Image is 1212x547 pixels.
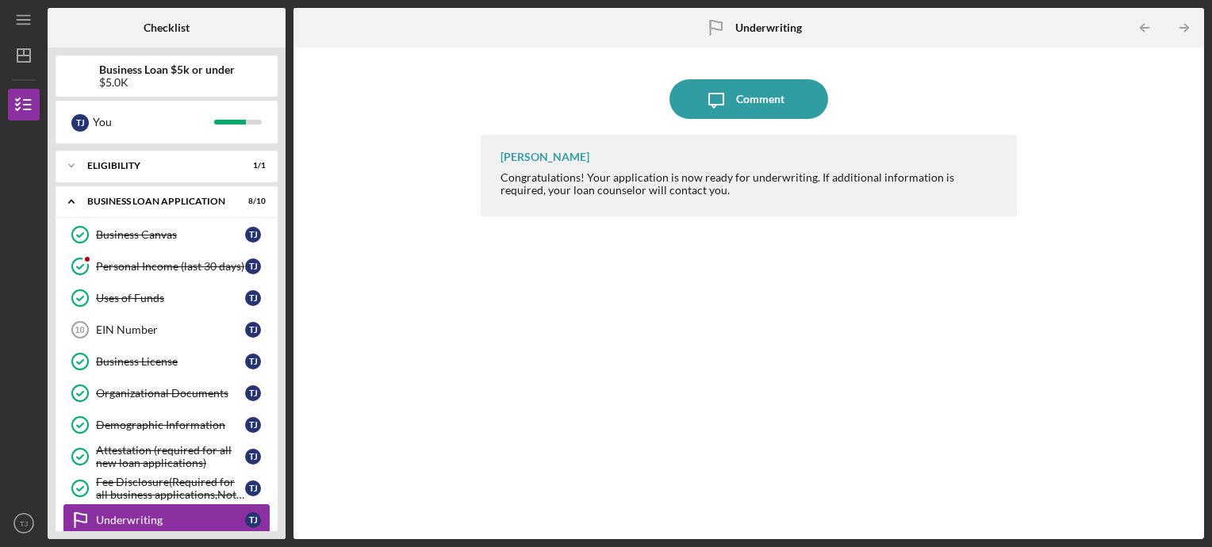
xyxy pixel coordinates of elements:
[245,385,261,401] div: T J
[63,377,270,409] a: Organizational DocumentsTJ
[245,227,261,243] div: T J
[63,472,270,504] a: Fee Disclosure(Required for all business applications,Not needed for Contractor loans)TJ
[96,228,245,241] div: Business Canvas
[96,444,245,469] div: Attestation (required for all new loan applications)
[245,290,261,306] div: T J
[63,314,270,346] a: 10EIN NumberTJ
[63,219,270,251] a: Business CanvasTJ
[87,197,226,206] div: BUSINESS LOAN APPLICATION
[501,151,589,163] div: [PERSON_NAME]
[75,325,84,335] tspan: 10
[669,79,828,119] button: Comment
[20,519,29,528] text: TJ
[96,387,245,400] div: Organizational Documents
[144,21,190,34] b: Checklist
[245,417,261,433] div: T J
[237,161,266,170] div: 1 / 1
[99,63,235,76] b: Business Loan $5k or under
[245,480,261,496] div: T J
[63,251,270,282] a: Personal Income (last 30 days)TJ
[245,512,261,528] div: T J
[96,419,245,431] div: Demographic Information
[96,292,245,304] div: Uses of Funds
[93,109,214,136] div: You
[735,21,802,34] b: Underwriting
[237,197,266,206] div: 8 / 10
[63,504,270,536] a: UnderwritingTJ
[99,76,235,89] div: $5.0K
[87,161,226,170] div: Eligibility
[245,354,261,369] div: T J
[96,355,245,368] div: Business License
[96,514,245,526] div: Underwriting
[245,449,261,465] div: T J
[96,260,245,273] div: Personal Income (last 30 days)
[63,346,270,377] a: Business LicenseTJ
[736,79,784,119] div: Comment
[96,476,245,501] div: Fee Disclosure(Required for all business applications,Not needed for Contractor loans)
[8,507,40,539] button: TJ
[71,114,89,132] div: T J
[245,258,261,274] div: T J
[63,282,270,314] a: Uses of FundsTJ
[63,409,270,441] a: Demographic InformationTJ
[96,323,245,336] div: EIN Number
[245,322,261,338] div: T J
[501,171,1002,197] div: Congratulations! Your application is now ready for underwriting. If additional information is req...
[63,441,270,472] a: Attestation (required for all new loan applications)TJ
